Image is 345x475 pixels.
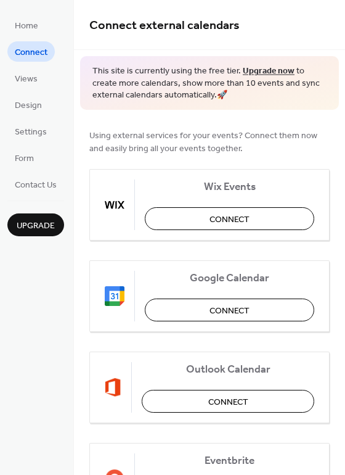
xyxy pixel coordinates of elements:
[15,179,57,192] span: Contact Us
[105,286,124,306] img: google
[15,73,38,86] span: Views
[15,152,34,165] span: Form
[142,363,314,376] span: Outlook Calendar
[7,94,49,115] a: Design
[89,129,330,155] span: Using external services for your events? Connect them now and easily bring all your events together.
[15,46,47,59] span: Connect
[142,390,314,413] button: Connect
[7,68,45,88] a: Views
[209,304,250,317] span: Connect
[243,63,294,80] a: Upgrade now
[209,213,250,226] span: Connect
[89,14,240,38] span: Connect external calendars
[145,299,314,321] button: Connect
[92,65,327,102] span: This site is currently using the free tier. to create more calendars, show more than 10 events an...
[17,220,55,233] span: Upgrade
[7,147,41,168] a: Form
[145,207,314,230] button: Connect
[145,454,314,467] span: Eventbrite
[105,378,121,397] img: outlook
[7,174,64,194] a: Contact Us
[15,20,38,33] span: Home
[7,121,54,141] a: Settings
[145,271,314,284] span: Google Calendar
[7,15,46,35] a: Home
[7,41,55,62] a: Connect
[15,126,47,139] span: Settings
[208,395,248,408] span: Connect
[7,213,64,236] button: Upgrade
[145,180,314,193] span: Wix Events
[15,99,42,112] span: Design
[105,195,124,215] img: wix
